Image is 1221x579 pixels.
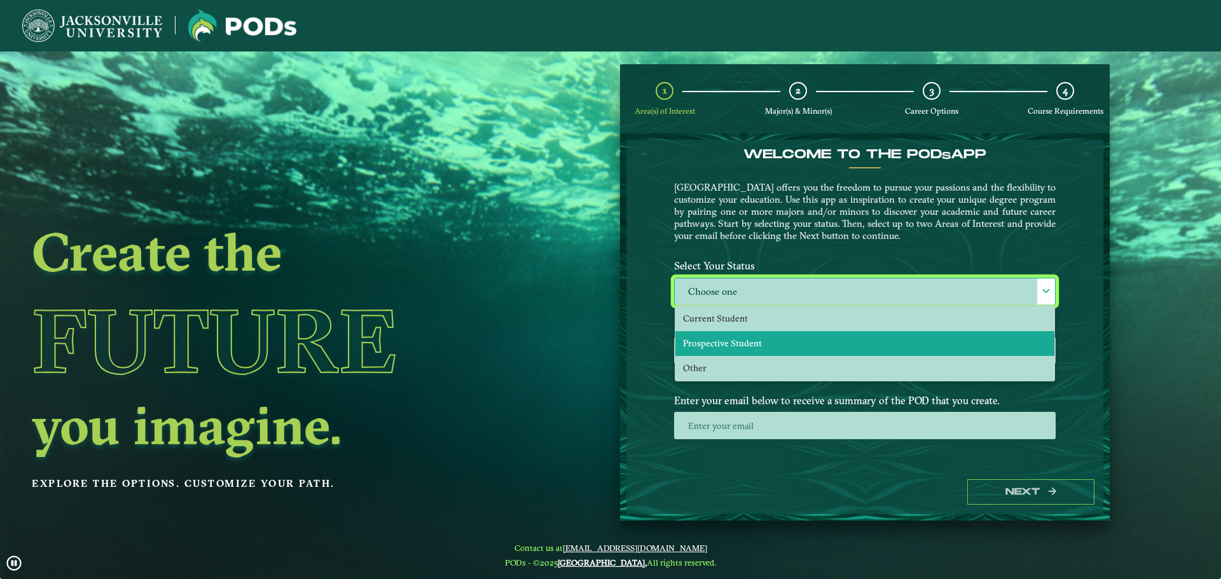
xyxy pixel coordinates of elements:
[32,283,518,398] h1: Future
[674,147,1056,162] h4: Welcome to the POD app
[674,368,1056,380] p: Maximum 2 selections are allowed
[563,543,707,553] a: [EMAIL_ADDRESS][DOMAIN_NAME]
[683,337,762,349] span: Prospective Student
[665,314,1065,337] label: Select Your Area(s) of Interest
[22,10,162,42] img: Jacksonville University logo
[683,362,707,374] span: Other
[674,412,1056,439] input: Enter your email
[558,557,647,568] a: [GEOGRAPHIC_DATA].
[942,150,951,162] sub: s
[674,366,679,375] sup: ⋆
[635,106,695,116] span: Area(s) of Interest
[675,278,1055,306] label: Choose one
[665,254,1065,278] label: Select Your Status
[188,10,296,42] img: Jacksonville University logo
[32,474,518,493] p: Explore the options. Customize your path.
[665,388,1065,412] label: Enter your email below to receive a summary of the POD that you create.
[505,557,716,568] span: PODs - ©2025 All rights reserved.
[967,479,1094,505] button: Next
[675,306,1054,331] li: Current Student
[32,398,518,452] h2: you imagine.
[505,543,716,553] span: Contact us at
[930,85,934,97] span: 3
[32,225,518,278] h2: Create the
[663,85,667,97] span: 1
[1028,106,1103,116] span: Course Requirements
[796,85,801,97] span: 2
[674,181,1056,242] p: [GEOGRAPHIC_DATA] offers you the freedom to pursue your passions and the flexibility to customize...
[905,106,958,116] span: Career Options
[675,356,1054,381] li: Other
[1063,85,1068,97] span: 4
[765,106,832,116] span: Major(s) & Minor(s)
[675,331,1054,356] li: Prospective Student
[683,313,748,324] span: Current Student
